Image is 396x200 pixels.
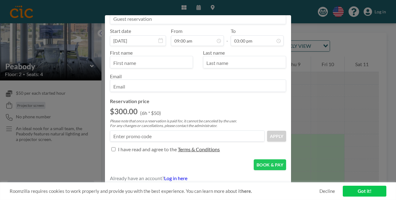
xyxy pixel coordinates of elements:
[110,73,122,79] label: Email
[343,186,386,197] a: Got it!
[178,146,220,152] p: Terms & Conditions
[110,119,286,128] p: Please note that once a reservation is paid for, it cannot be canceled by the user. For any chang...
[254,159,286,170] button: BOOK & PAY
[164,175,187,181] a: Log in here
[110,107,138,116] h2: $300.00
[140,110,161,116] p: (6h * $50)
[203,50,225,56] label: Last name
[118,146,177,152] p: I have read and agree to the
[10,188,319,194] span: Roomzilla requires cookies to work properly and provide you with the best experience. You can lea...
[203,57,286,68] input: Last name
[267,131,286,142] button: APPLY
[110,57,193,68] input: First name
[110,50,133,56] label: First name
[110,13,286,24] input: Guest reservation
[110,81,286,92] input: Email
[110,28,131,34] label: Start date
[171,28,182,34] label: From
[241,188,252,194] a: here.
[110,131,264,141] input: Enter promo code
[110,98,286,104] h4: Reservation price
[110,175,164,181] span: Already have an account?
[319,188,335,194] a: Decline
[231,28,236,34] label: To
[226,30,228,44] span: -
